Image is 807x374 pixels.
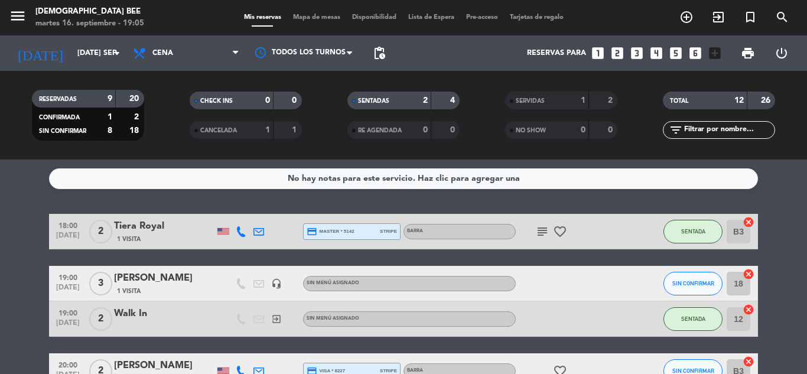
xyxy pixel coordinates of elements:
strong: 0 [608,126,615,134]
strong: 0 [292,96,299,105]
span: Barra [407,229,423,233]
span: CHECK INS [200,98,233,104]
span: SIN CONFIRMAR [672,280,714,287]
div: [PERSON_NAME] [114,358,214,373]
button: menu [9,7,27,29]
strong: 0 [423,126,428,134]
i: favorite_border [553,225,567,239]
span: 19:00 [53,305,83,319]
span: Mis reservas [238,14,287,21]
i: exit_to_app [711,10,725,24]
i: headset_mic [271,278,282,289]
span: Mapa de mesas [287,14,346,21]
button: SIN CONFIRMAR [663,272,723,295]
span: Lista de Espera [402,14,460,21]
span: [DATE] [53,319,83,333]
span: 2 [89,220,112,243]
i: add_box [707,45,723,61]
i: looks_4 [649,45,664,61]
span: 3 [89,272,112,295]
strong: 1 [292,126,299,134]
span: SIN CONFIRMAR [39,128,86,134]
span: SIN CONFIRMAR [672,368,714,374]
span: Sin menú asignado [307,316,359,321]
span: 18:00 [53,218,83,232]
i: cancel [743,216,754,228]
span: pending_actions [372,46,386,60]
strong: 12 [734,96,744,105]
span: [DATE] [53,232,83,245]
i: looks_one [590,45,606,61]
strong: 0 [265,96,270,105]
strong: 1 [108,113,112,121]
span: SENTADA [681,316,705,322]
div: [DEMOGRAPHIC_DATA] Bee [35,6,144,18]
strong: 2 [608,96,615,105]
div: martes 16. septiembre - 19:05 [35,18,144,30]
span: Barra [407,368,423,373]
strong: 1 [581,96,585,105]
span: 19:00 [53,270,83,284]
strong: 2 [423,96,428,105]
span: Reservas para [527,49,586,57]
strong: 9 [108,95,112,103]
strong: 0 [450,126,457,134]
i: subject [535,225,549,239]
span: [DATE] [53,284,83,297]
div: Tiera Royal [114,219,214,234]
span: print [741,46,755,60]
span: SENTADAS [358,98,389,104]
strong: 2 [134,113,141,121]
span: RE AGENDADA [358,128,402,134]
span: 1 Visita [117,287,141,296]
span: Tarjetas de regalo [504,14,570,21]
span: 20:00 [53,357,83,371]
i: cancel [743,356,754,368]
span: 2 [89,307,112,331]
i: exit_to_app [271,314,282,324]
div: No hay notas para este servicio. Haz clic para agregar una [288,172,520,186]
span: NO SHOW [516,128,546,134]
i: looks_3 [629,45,645,61]
span: stripe [380,227,397,235]
span: Disponibilidad [346,14,402,21]
i: cancel [743,304,754,316]
strong: 18 [129,126,141,135]
strong: 0 [581,126,585,134]
span: 1 Visita [117,235,141,244]
i: menu [9,7,27,25]
div: Walk In [114,306,214,321]
span: CONFIRMADA [39,115,80,121]
i: turned_in_not [743,10,757,24]
i: [DATE] [9,40,71,66]
button: SENTADA [663,220,723,243]
span: Sin menú asignado [307,281,359,285]
strong: 8 [108,126,112,135]
i: cancel [743,268,754,280]
i: looks_6 [688,45,703,61]
span: Cena [152,49,173,57]
i: search [775,10,789,24]
i: looks_two [610,45,625,61]
input: Filtrar por nombre... [683,123,775,136]
i: add_circle_outline [679,10,694,24]
i: filter_list [669,123,683,137]
strong: 26 [761,96,773,105]
div: LOG OUT [764,35,798,71]
i: arrow_drop_down [110,46,124,60]
span: master * 5142 [307,226,354,237]
span: CANCELADA [200,128,237,134]
span: SENTADA [681,228,705,235]
span: SERVIDAS [516,98,545,104]
button: SENTADA [663,307,723,331]
i: power_settings_new [775,46,789,60]
div: [PERSON_NAME] [114,271,214,286]
span: TOTAL [670,98,688,104]
strong: 1 [265,126,270,134]
span: RESERVADAS [39,96,77,102]
i: credit_card [307,226,317,237]
span: Pre-acceso [460,14,504,21]
i: looks_5 [668,45,684,61]
strong: 4 [450,96,457,105]
strong: 20 [129,95,141,103]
